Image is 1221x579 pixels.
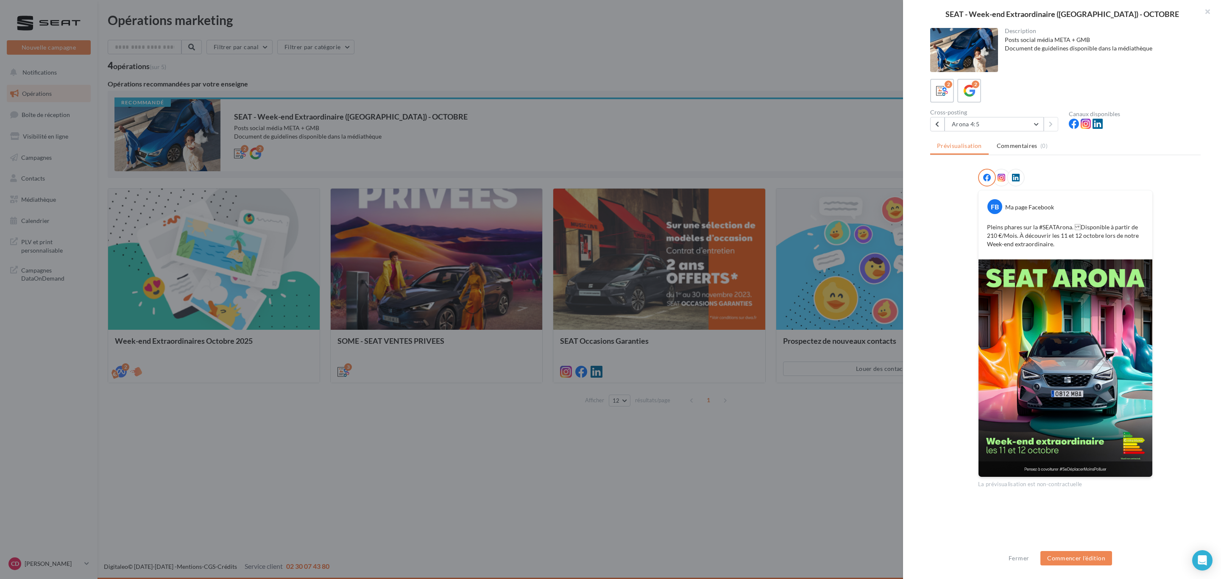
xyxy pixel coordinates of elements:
div: La prévisualisation est non-contractuelle [978,477,1153,488]
div: Ma page Facebook [1005,203,1054,212]
div: SEAT - Week-end Extraordinaire ([GEOGRAPHIC_DATA]) - OCTOBRE [917,10,1207,18]
div: FB [987,199,1002,214]
div: Description [1005,28,1194,34]
div: 2 [945,81,952,88]
span: Commentaires [997,142,1037,150]
div: 2 [972,81,979,88]
div: Open Intercom Messenger [1192,550,1213,571]
div: Posts social média META + GMB Document de guidelines disponible dans la médiathèque [1005,36,1194,53]
div: Canaux disponibles [1069,111,1201,117]
div: Cross-posting [930,109,1062,115]
span: (0) [1040,142,1048,149]
button: Commencer l'édition [1040,551,1112,565]
p: Pleins phares sur la #SEATArona. Disponible à partir de 210 €/Mois. À découvrir les 11 et 12 octo... [987,223,1144,248]
button: Arona 4:5 [945,117,1044,131]
button: Fermer [1005,553,1032,563]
